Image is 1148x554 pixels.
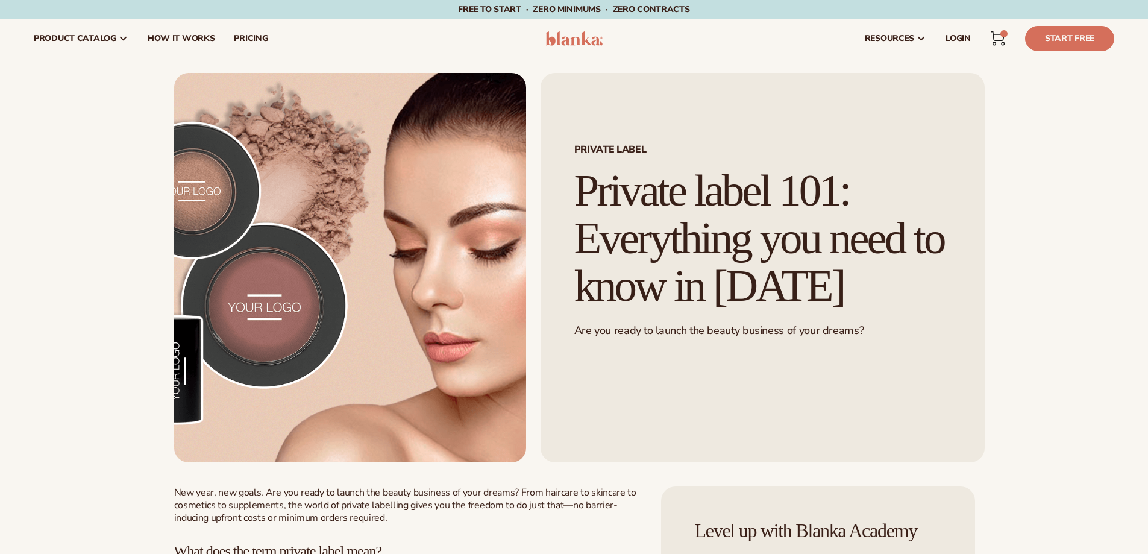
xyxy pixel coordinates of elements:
span: Free to start · ZERO minimums · ZERO contracts [458,4,689,15]
span: pricing [234,34,268,43]
img: logo [545,31,603,46]
span: 6 [1003,30,1004,37]
img: Image of a woman with makeup on next to a set of two blushes and a lipstick with your logo on the... [174,73,526,462]
h4: Level up with Blanka Academy [695,520,941,541]
span: LOGIN [946,34,971,43]
a: Start Free [1025,26,1114,51]
span: resources [865,34,914,43]
a: pricing [224,19,277,58]
span: Are you ready to launch the beauty business of your dreams? [574,323,864,338]
span: Private label [574,145,951,154]
a: LOGIN [936,19,980,58]
a: resources [855,19,936,58]
a: How It Works [138,19,225,58]
a: product catalog [24,19,138,58]
span: How It Works [148,34,215,43]
h1: Private label 101: Everything you need to know in [DATE] [574,167,951,309]
span: product catalog [34,34,116,43]
span: New year, new goals. Are you ready to launch the beauty business of your dreams? From haircare to... [174,486,636,524]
